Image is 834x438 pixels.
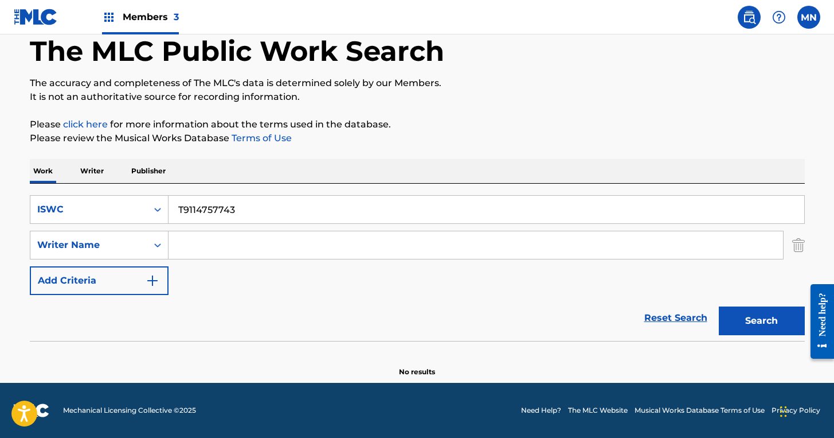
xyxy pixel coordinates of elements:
div: Drag [780,394,787,429]
img: help [772,10,786,24]
img: 9d2ae6d4665cec9f34b9.svg [146,274,159,288]
img: MLC Logo [14,9,58,25]
a: Need Help? [521,405,561,416]
p: Publisher [128,159,169,183]
p: Please for more information about the terms used in the database. [30,118,805,131]
span: 3 [174,11,179,22]
iframe: Resource Center [802,274,834,369]
a: click here [63,119,108,130]
img: search [742,10,756,24]
button: Add Criteria [30,266,169,295]
a: Terms of Use [229,133,292,144]
span: Mechanical Licensing Collective © 2025 [63,405,196,416]
a: Musical Works Database Terms of Use [635,405,765,416]
h1: The MLC Public Work Search [30,34,444,68]
div: Writer Name [37,238,140,252]
p: The accuracy and completeness of The MLC's data is determined solely by our Members. [30,76,805,90]
div: User Menu [797,6,820,29]
p: Writer [77,159,107,183]
button: Search [719,307,805,335]
form: Search Form [30,195,805,341]
div: ISWC [37,203,140,216]
p: Please review the Musical Works Database [30,131,805,145]
img: Top Rightsholders [102,10,116,24]
div: Help [768,6,790,29]
img: logo [14,404,49,417]
p: It is not an authoritative source for recording information. [30,90,805,104]
p: Work [30,159,56,183]
p: No results [399,353,435,377]
img: Delete Criterion [792,231,805,259]
iframe: Chat Widget [777,383,834,438]
a: The MLC Website [568,405,628,416]
span: Members [123,10,179,24]
a: Public Search [738,6,761,29]
a: Reset Search [639,305,713,331]
a: Privacy Policy [772,405,820,416]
